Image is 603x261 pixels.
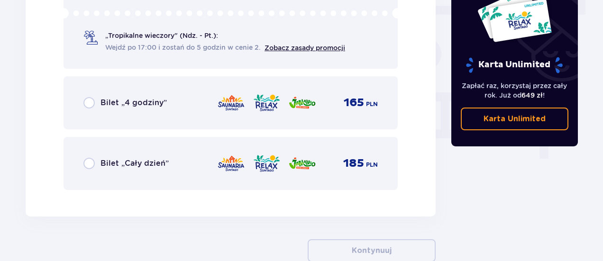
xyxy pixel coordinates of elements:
[105,31,218,40] span: „Tropikalne wieczory" (Ndz. - Pt.):
[352,245,392,256] p: Kontynuuj
[253,93,281,113] img: Relax
[253,153,281,173] img: Relax
[461,108,569,130] a: Karta Unlimited
[366,161,378,169] span: PLN
[288,93,316,113] img: Jamango
[484,114,546,124] p: Karta Unlimited
[461,81,569,100] p: Zapłać raz, korzystaj przez cały rok. Już od !
[288,153,316,173] img: Jamango
[265,44,345,52] a: Zobacz zasady promocji
[344,96,364,110] span: 165
[217,153,245,173] img: Saunaria
[100,98,167,108] span: Bilet „4 godziny”
[100,158,169,169] span: Bilet „Cały dzień”
[465,57,564,73] p: Karta Unlimited
[217,93,245,113] img: Saunaria
[105,43,261,52] span: Wejdź po 17:00 i zostań do 5 godzin w cenie 2.
[521,91,543,99] span: 649 zł
[343,156,364,171] span: 185
[366,100,378,108] span: PLN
